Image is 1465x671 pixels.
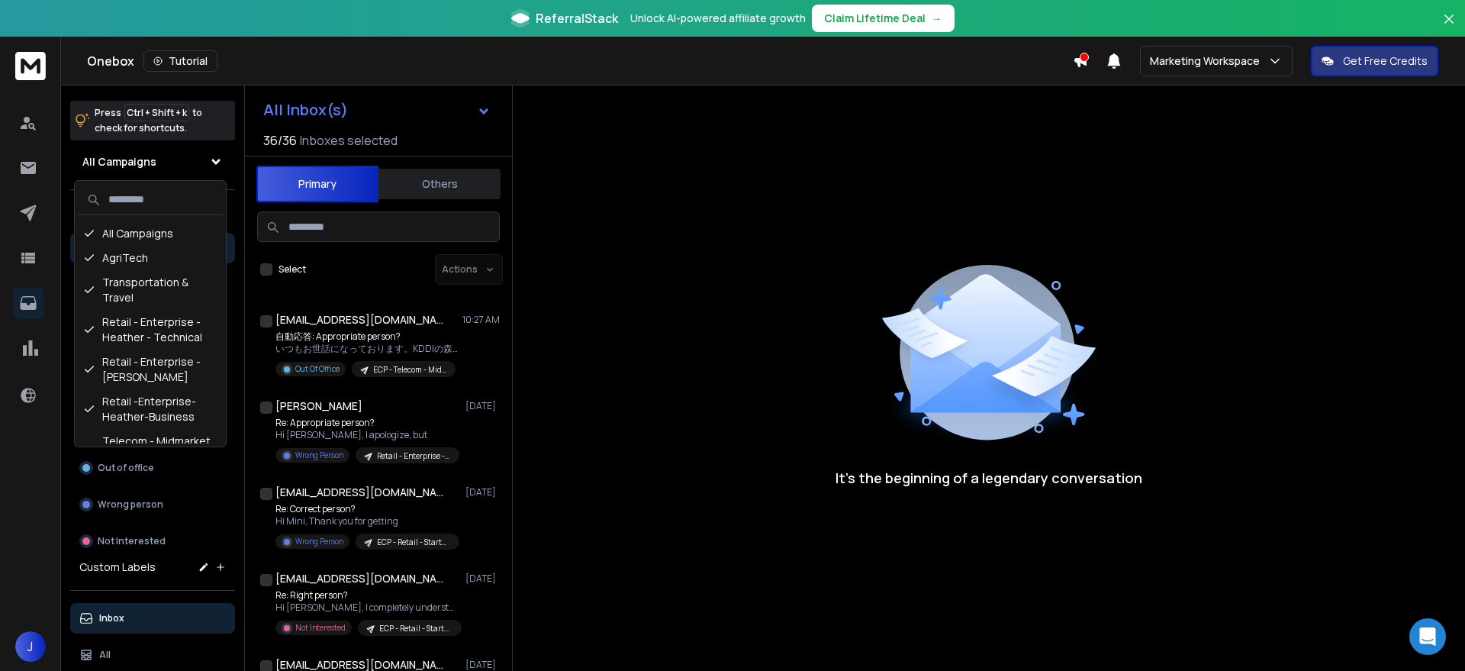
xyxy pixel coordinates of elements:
h1: All Inbox(s) [263,102,348,118]
label: Select [279,263,306,276]
button: Tutorial [143,50,217,72]
p: Not Interested [295,622,346,634]
h1: [PERSON_NAME] [275,398,362,414]
p: It’s the beginning of a legendary conversation [836,467,1142,489]
h1: All Campaigns [82,154,156,169]
p: Hi [PERSON_NAME], I apologize, but [275,429,459,441]
p: 10:27 AM [462,314,500,326]
h3: Inboxes selected [300,131,398,150]
h1: [EMAIL_ADDRESS][DOMAIN_NAME] [275,312,443,327]
p: Re: Correct person? [275,503,459,515]
div: AgriTech [78,246,223,270]
p: Retail - Enterprise - [PERSON_NAME] [377,450,450,462]
div: All Campaigns [78,221,223,246]
p: ECP - Retail - Startup | Bryan - Version 1 [377,537,450,548]
button: Close banner [1439,9,1459,46]
div: Open Intercom Messenger [1409,618,1446,655]
button: Others [378,167,501,201]
p: Hi [PERSON_NAME], I completely understand and [275,602,459,614]
p: Out of office [98,462,154,474]
p: Re: Appropriate person? [275,417,459,429]
p: Not Interested [98,535,166,547]
p: Hi Mini, Thank you for getting [275,515,459,527]
p: [DATE] [465,400,500,412]
p: Wrong Person [295,536,343,547]
p: [DATE] [465,573,500,585]
p: Marketing Workspace [1150,53,1266,69]
button: Primary [256,166,378,202]
div: Telecom - Midmarket - Heather - Technical [78,429,223,469]
span: → [932,11,942,26]
p: ECP - Retail - Startup | Bryan - Version 1 [379,623,452,634]
span: J [15,631,46,662]
h3: Custom Labels [79,560,156,575]
h1: [EMAIL_ADDRESS][DOMAIN_NAME] [275,485,443,500]
h1: [EMAIL_ADDRESS][DOMAIN_NAME] [275,571,443,586]
p: Wrong person [98,498,163,511]
p: [DATE] [465,486,500,498]
div: Transportation & Travel [78,270,223,310]
button: Claim Lifetime Deal [812,5,955,32]
p: Press to check for shortcuts. [95,105,202,136]
span: Ctrl + Shift + k [124,104,189,121]
div: Retail - Enterprise - [PERSON_NAME] [78,350,223,389]
p: Inbox [99,612,124,624]
div: Onebox [87,50,1073,72]
h3: Filters [70,202,235,224]
p: Get Free Credits [1343,53,1428,69]
p: Re: Right person? [275,589,459,602]
p: Unlock AI-powered affiliate growth [630,11,806,26]
div: Retail - Enterprise - Heather - Technical [78,310,223,350]
span: ReferralStack [536,9,618,27]
p: All [99,649,111,661]
div: Retail -Enterprise-Heather-Business [78,389,223,429]
p: Wrong Person [295,450,343,461]
p: いつもお世話になっております。KDDIの森でございます。 ただいま、15日まで長期休暇をいただいております。 自動返信にて失礼いたします。 たいへん恐れ入りますが、 万が一の場合は、事前にお伝え... [275,343,459,355]
p: [DATE] [465,659,500,671]
p: ECP - Telecom - Midmarket | Bryan [373,364,446,376]
p: Out Of Office [295,363,340,375]
p: 自動応答: Appropriate person? [275,331,459,343]
span: 36 / 36 [263,131,297,150]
